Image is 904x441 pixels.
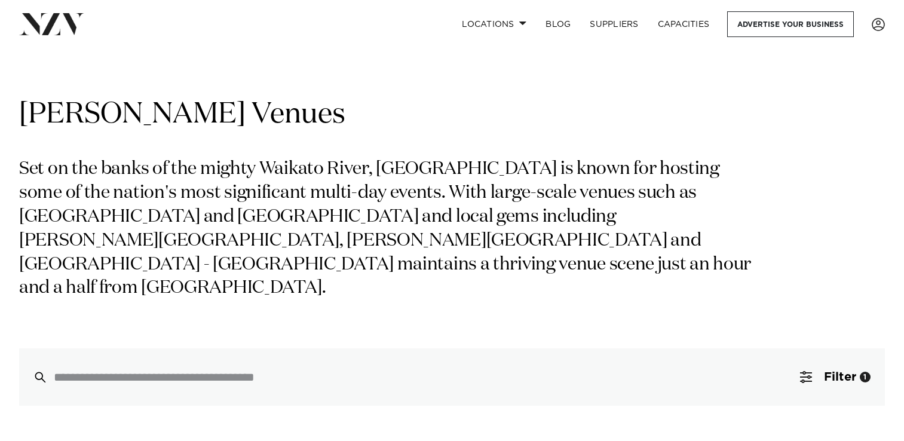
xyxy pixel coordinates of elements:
img: nzv-logo.png [19,13,84,35]
a: Capacities [648,11,719,37]
div: 1 [860,372,871,382]
a: Advertise your business [727,11,854,37]
a: BLOG [536,11,580,37]
a: SUPPLIERS [580,11,648,37]
button: Filter1 [786,348,885,406]
span: Filter [824,371,856,383]
a: Locations [452,11,536,37]
p: Set on the banks of the mighty Waikato River, [GEOGRAPHIC_DATA] is known for hosting some of the ... [19,158,758,301]
h1: [PERSON_NAME] Venues [19,96,885,134]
